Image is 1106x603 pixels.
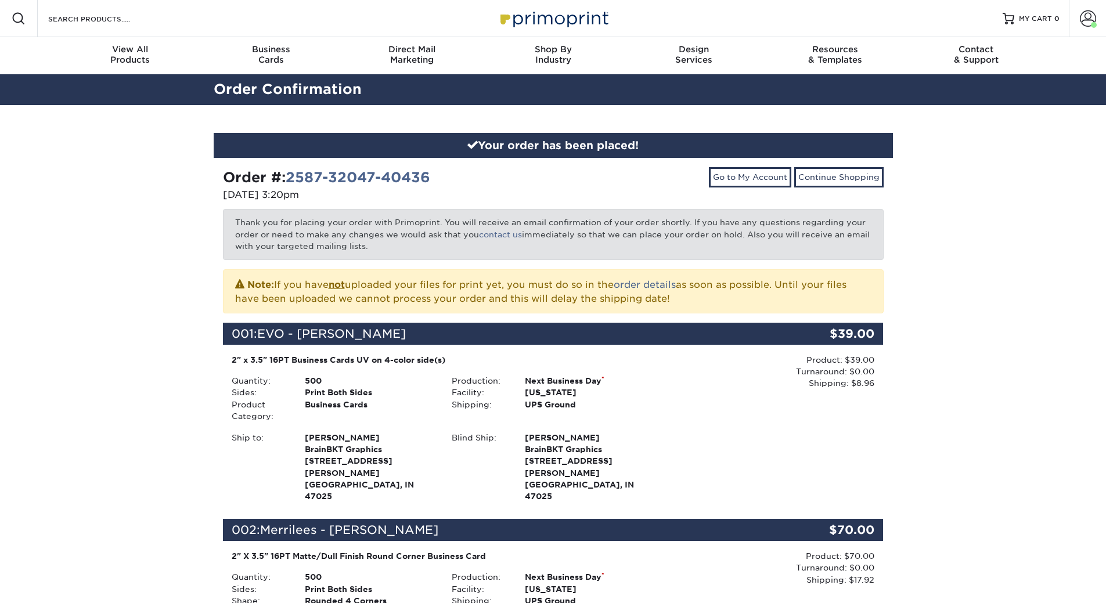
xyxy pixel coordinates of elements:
[525,432,654,443] span: [PERSON_NAME]
[205,79,902,100] h2: Order Confirmation
[479,230,522,239] a: contact us
[296,583,443,595] div: Print Both Sides
[443,399,516,410] div: Shipping:
[765,37,906,74] a: Resources& Templates
[223,188,545,202] p: [DATE] 3:20pm
[214,133,893,158] div: Your order has been placed!
[482,37,624,74] a: Shop ByIndustry
[305,432,434,443] span: [PERSON_NAME]
[235,277,871,306] p: If you have uploaded your files for print yet, you must do so in the as soon as possible. Until y...
[223,583,296,595] div: Sides:
[482,44,624,55] span: Shop By
[443,571,516,583] div: Production:
[223,209,884,259] p: Thank you for placing your order with Primoprint. You will receive an email confirmation of your ...
[247,279,274,290] strong: Note:
[516,387,663,398] div: [US_STATE]
[773,323,884,345] div: $39.00
[257,327,406,341] span: EVO - [PERSON_NAME]
[305,455,434,479] span: [STREET_ADDRESS][PERSON_NAME]
[516,375,663,387] div: Next Business Day
[906,37,1047,74] a: Contact& Support
[709,167,791,187] a: Go to My Account
[495,6,611,31] img: Primoprint
[305,443,434,455] span: BrainBKT Graphics
[232,354,655,366] div: 2" x 3.5" 16PT Business Cards UV on 4-color side(s)
[516,583,663,595] div: [US_STATE]
[663,550,874,586] div: Product: $70.00 Turnaround: $0.00 Shipping: $17.92
[624,44,765,65] div: Services
[443,387,516,398] div: Facility:
[1019,14,1052,24] span: MY CART
[1054,15,1060,23] span: 0
[223,387,296,398] div: Sides:
[296,399,443,423] div: Business Cards
[60,44,201,55] span: View All
[516,571,663,583] div: Next Business Day
[341,37,482,74] a: Direct MailMarketing
[765,44,906,55] span: Resources
[329,279,345,290] b: not
[305,432,434,501] strong: [GEOGRAPHIC_DATA], IN 47025
[223,169,430,186] strong: Order #:
[906,44,1047,65] div: & Support
[624,37,765,74] a: DesignServices
[663,354,874,389] div: Product: $39.00 Turnaround: $0.00 Shipping: $8.96
[525,455,654,479] span: [STREET_ADDRESS][PERSON_NAME]
[296,375,443,387] div: 500
[260,523,438,537] span: Merrilees - [PERSON_NAME]
[341,44,482,65] div: Marketing
[765,44,906,65] div: & Templates
[60,37,201,74] a: View AllProducts
[525,432,654,501] strong: [GEOGRAPHIC_DATA], IN 47025
[47,12,160,26] input: SEARCH PRODUCTS.....
[443,375,516,387] div: Production:
[614,279,676,290] a: order details
[200,44,341,65] div: Cards
[223,571,296,583] div: Quantity:
[624,44,765,55] span: Design
[223,432,296,503] div: Ship to:
[223,375,296,387] div: Quantity:
[223,399,296,423] div: Product Category:
[525,443,654,455] span: BrainBKT Graphics
[482,44,624,65] div: Industry
[341,44,482,55] span: Direct Mail
[223,519,773,541] div: 002:
[223,323,773,345] div: 001:
[443,432,516,503] div: Blind Ship:
[516,399,663,410] div: UPS Ground
[296,571,443,583] div: 500
[232,550,655,562] div: 2" X 3.5" 16PT Matte/Dull Finish Round Corner Business Card
[286,169,430,186] a: 2587-32047-40436
[906,44,1047,55] span: Contact
[60,44,201,65] div: Products
[794,167,884,187] a: Continue Shopping
[296,387,443,398] div: Print Both Sides
[773,519,884,541] div: $70.00
[200,37,341,74] a: BusinessCards
[443,583,516,595] div: Facility:
[200,44,341,55] span: Business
